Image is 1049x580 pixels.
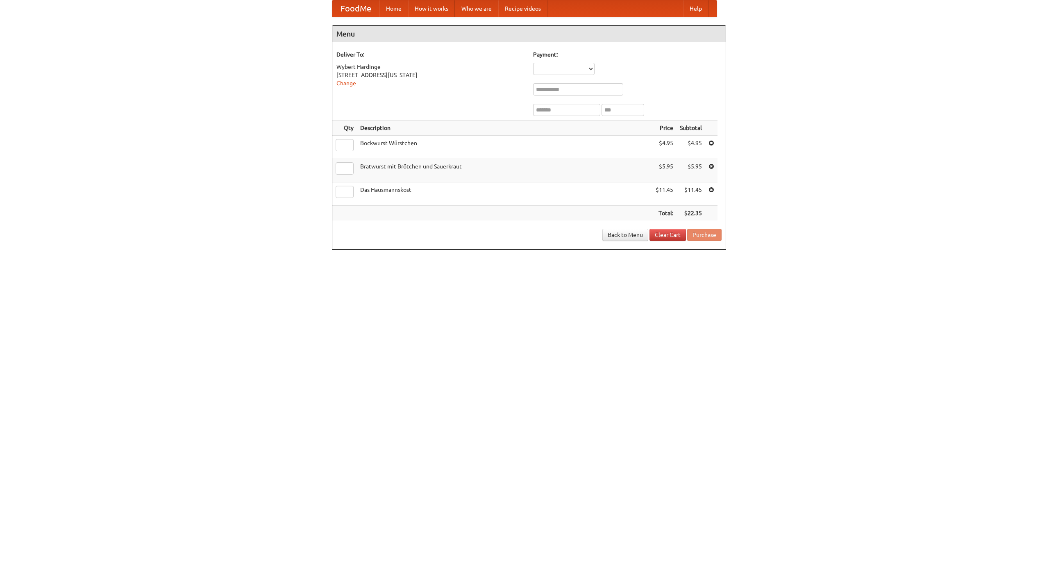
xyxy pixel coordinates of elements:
[357,159,652,182] td: Bratwurst mit Brötchen und Sauerkraut
[455,0,498,17] a: Who we are
[652,159,677,182] td: $5.95
[652,121,677,136] th: Price
[336,71,525,79] div: [STREET_ADDRESS][US_STATE]
[357,136,652,159] td: Bockwurst Würstchen
[649,229,686,241] a: Clear Cart
[332,121,357,136] th: Qty
[498,0,547,17] a: Recipe videos
[336,63,525,71] div: Wybert Hardinge
[687,229,722,241] button: Purchase
[677,159,705,182] td: $5.95
[379,0,408,17] a: Home
[677,182,705,206] td: $11.45
[533,50,722,59] h5: Payment:
[677,121,705,136] th: Subtotal
[357,182,652,206] td: Das Hausmannskost
[652,136,677,159] td: $4.95
[336,80,356,86] a: Change
[677,206,705,221] th: $22.35
[683,0,708,17] a: Help
[652,182,677,206] td: $11.45
[408,0,455,17] a: How it works
[336,50,525,59] h5: Deliver To:
[602,229,648,241] a: Back to Menu
[652,206,677,221] th: Total:
[357,121,652,136] th: Description
[677,136,705,159] td: $4.95
[332,26,726,42] h4: Menu
[332,0,379,17] a: FoodMe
